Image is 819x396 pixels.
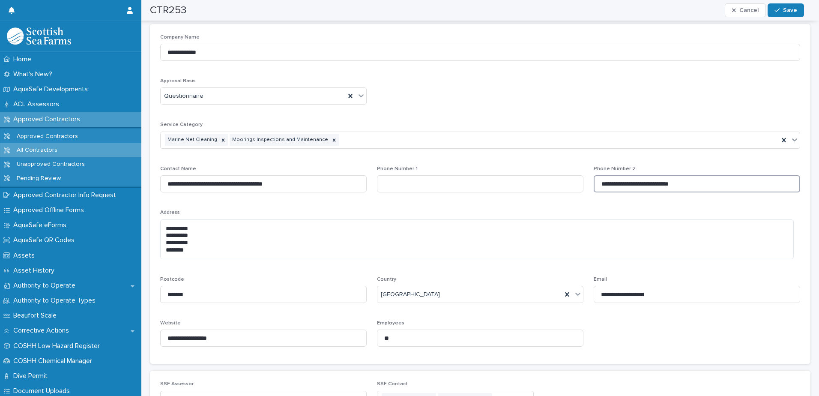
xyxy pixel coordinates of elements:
span: Cancel [739,7,759,13]
p: AquaSafe QR Codes [10,236,81,244]
span: Company Name [160,35,200,40]
span: Email [594,277,607,282]
span: Contact Name [160,166,196,171]
p: Pending Review [10,175,68,182]
p: Approved Contractor Info Request [10,191,123,199]
p: Document Uploads [10,387,77,395]
p: Authority to Operate Types [10,297,102,305]
span: Phone Number 1 [377,166,418,171]
span: Website [160,321,181,326]
p: Approved Contractors [10,115,87,123]
span: Approval Basis [160,78,196,84]
span: Save [783,7,797,13]
span: Employees [377,321,404,326]
div: Moorings Inspections and Maintenance [230,134,329,146]
span: Service Category [160,122,203,127]
p: Approved Offline Forms [10,206,91,214]
span: Questionnaire [164,92,203,101]
span: [GEOGRAPHIC_DATA] [381,290,440,299]
p: COSHH Low Hazard Register [10,342,107,350]
p: AquaSafe Developments [10,85,95,93]
p: COSHH Chemical Manager [10,357,99,365]
p: Home [10,55,38,63]
p: Authority to Operate [10,282,82,290]
p: Unapproved Contractors [10,161,92,168]
p: All Contractors [10,147,64,154]
p: Dive Permit [10,372,54,380]
div: Marine Net Cleaning [165,134,218,146]
span: SSF Assessor [160,381,194,387]
button: Save [768,3,804,17]
p: ACL Assessors [10,100,66,108]
span: Phone Number 2 [594,166,636,171]
p: Approved Contractors [10,133,85,140]
img: bPIBxiqnSb2ggTQWdOVV [7,27,71,45]
p: Corrective Actions [10,327,76,335]
span: Country [377,277,396,282]
p: Beaufort Scale [10,312,63,320]
span: Postcode [160,277,184,282]
p: Assets [10,252,42,260]
p: Asset History [10,267,61,275]
span: SSF Contact [377,381,408,387]
p: What's New? [10,70,59,78]
span: Address [160,210,180,215]
button: Cancel [725,3,766,17]
p: AquaSafe eForms [10,221,73,229]
h2: CTR253 [150,4,186,17]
